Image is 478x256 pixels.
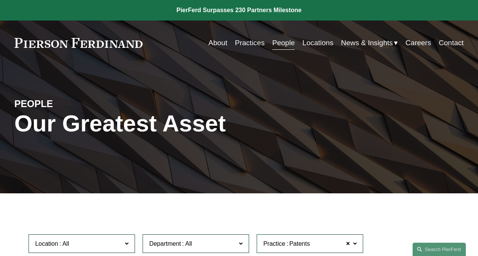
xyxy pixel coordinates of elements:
[14,98,127,110] h4: PEOPLE
[35,240,58,247] span: Location
[272,36,295,50] a: People
[14,110,314,137] h1: Our Greatest Asset
[405,36,431,50] a: Careers
[149,240,181,247] span: Department
[413,243,466,256] a: Search this site
[289,239,310,249] span: Patents
[439,36,464,50] a: Contact
[263,240,285,247] span: Practice
[208,36,227,50] a: About
[235,36,265,50] a: Practices
[302,36,333,50] a: Locations
[341,36,393,49] span: News & Insights
[341,36,398,50] a: folder dropdown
